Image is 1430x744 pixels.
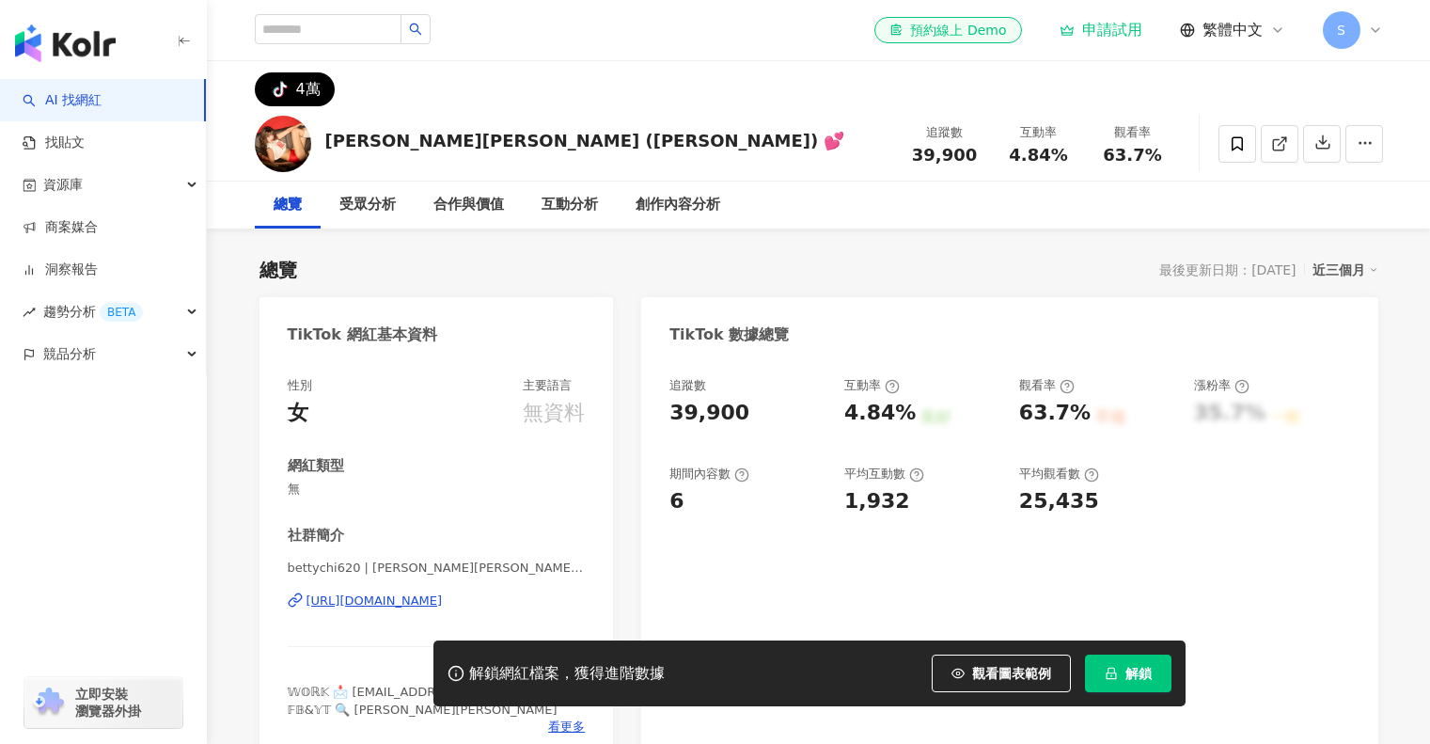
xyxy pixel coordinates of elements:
img: chrome extension [30,688,67,718]
div: 4萬 [296,76,321,103]
div: BETA [100,303,143,322]
span: S [1337,20,1345,40]
span: 資源庫 [43,164,83,206]
span: 𝕎𝕆ℝ𝕂 📩 [EMAIL_ADDRESS][DOMAIN_NAME] 𝔽𝔹&𝕐𝕋 🔍 [PERSON_NAME][PERSON_NAME] [288,685,566,716]
div: 創作內容分析 [636,194,720,216]
div: 平均觀看數 [1019,466,1099,483]
div: 期間內容數 [669,466,749,483]
div: 1,932 [844,487,910,516]
span: 觀看圖表範例 [972,666,1051,681]
img: KOL Avatar [255,116,311,172]
div: 近三個月 [1312,258,1378,282]
span: 4.84% [1009,146,1067,165]
a: 洞察報告 [23,261,98,279]
span: rise [23,306,36,319]
div: 預約線上 Demo [889,21,1006,40]
span: bettychi620 | [PERSON_NAME][PERSON_NAME] ([PERSON_NAME]) 💕 [288,560,586,577]
div: 觀看率 [1019,377,1075,394]
a: searchAI 找網紅 [23,91,102,110]
div: [URL][DOMAIN_NAME] [306,593,443,609]
div: 追蹤數 [909,123,981,142]
span: 63.7% [1103,146,1161,165]
div: 性別 [288,377,312,394]
a: 商案媒合 [23,218,98,237]
button: 解鎖 [1085,655,1171,692]
span: 39,900 [912,145,977,165]
a: 找貼文 [23,134,85,152]
div: 追蹤數 [669,377,706,394]
div: 6 [669,487,684,516]
div: 63.7% [1019,399,1091,428]
span: lock [1105,667,1118,680]
div: 25,435 [1019,487,1099,516]
div: 總覽 [259,257,297,283]
div: 無資料 [523,399,585,428]
div: TikTok 網紅基本資料 [288,325,437,345]
span: 趨勢分析 [43,291,143,333]
div: [PERSON_NAME][PERSON_NAME] ([PERSON_NAME]) 💕 [325,129,845,152]
div: 主要語言 [523,377,572,394]
div: 39,900 [669,399,749,428]
div: 解鎖網紅檔案，獲得進階數據 [469,664,665,684]
div: 合作與價值 [433,194,504,216]
a: 預約線上 Demo [874,17,1021,43]
div: 互動分析 [542,194,598,216]
div: TikTok 數據總覽 [669,325,789,345]
div: 互動率 [844,377,900,394]
div: 平均互動數 [844,466,924,483]
div: 4.84% [844,399,916,428]
span: 無 [288,481,586,498]
div: 女 [288,399,308,428]
a: [URL][DOMAIN_NAME] [288,593,586,609]
span: 繁體中文 [1202,20,1263,40]
span: 看更多 [548,719,585,736]
div: 觀看率 [1097,123,1169,142]
img: logo [15,24,116,62]
div: 最後更新日期：[DATE] [1159,262,1296,277]
div: 受眾分析 [339,194,396,216]
div: 漲粉率 [1194,377,1249,394]
span: 立即安裝 瀏覽器外掛 [75,686,141,720]
a: 申請試用 [1060,21,1142,40]
button: 觀看圖表範例 [932,655,1071,692]
span: search [409,23,422,36]
div: 總覽 [274,194,302,216]
div: 社群簡介 [288,526,344,546]
span: 競品分析 [43,333,96,375]
div: 互動率 [1003,123,1075,142]
span: 解鎖 [1125,666,1152,681]
div: 網紅類型 [288,456,344,476]
button: 4萬 [255,72,335,106]
a: chrome extension立即安裝 瀏覽器外掛 [24,677,182,728]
